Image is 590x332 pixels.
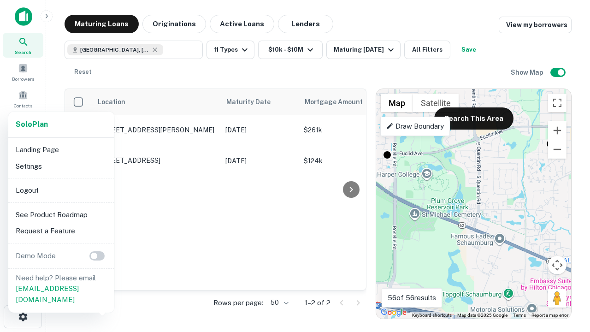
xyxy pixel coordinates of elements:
[16,273,107,305] p: Need help? Please email
[12,158,111,175] li: Settings
[12,250,59,261] p: Demo Mode
[12,223,111,239] li: Request a Feature
[12,207,111,223] li: See Product Roadmap
[16,285,79,303] a: [EMAIL_ADDRESS][DOMAIN_NAME]
[16,119,48,130] a: SoloPlan
[12,182,111,199] li: Logout
[12,142,111,158] li: Landing Page
[544,229,590,273] iframe: Chat Widget
[16,120,48,129] strong: Solo Plan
